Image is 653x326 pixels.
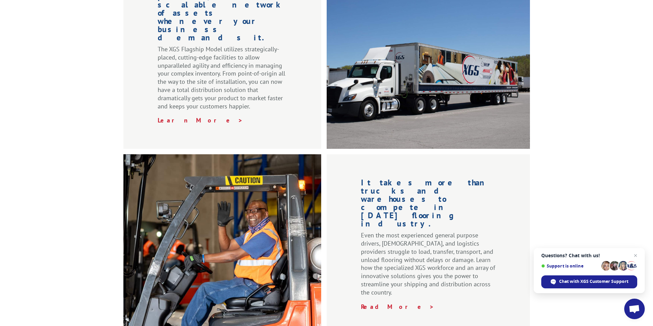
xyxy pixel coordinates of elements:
span: Chat with XGS Customer Support [559,278,628,285]
p: Even the most experienced general purpose drivers, [DEMOGRAPHIC_DATA], and logistics providers st... [361,231,496,302]
span: Chat with XGS Customer Support [541,275,637,288]
a: Open chat [624,299,645,319]
a: Read More > [361,303,434,311]
a: Learn More > [158,116,243,124]
h1: It takes more than trucks and warehouses to compete in [DATE] flooring industry. [361,179,496,231]
span: Questions? Chat with us! [541,253,637,258]
span: Support is online [541,263,599,269]
p: The XGS Flagship Model utilizes strategically-placed, cutting-edge facilities to allow unparallel... [158,45,287,116]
